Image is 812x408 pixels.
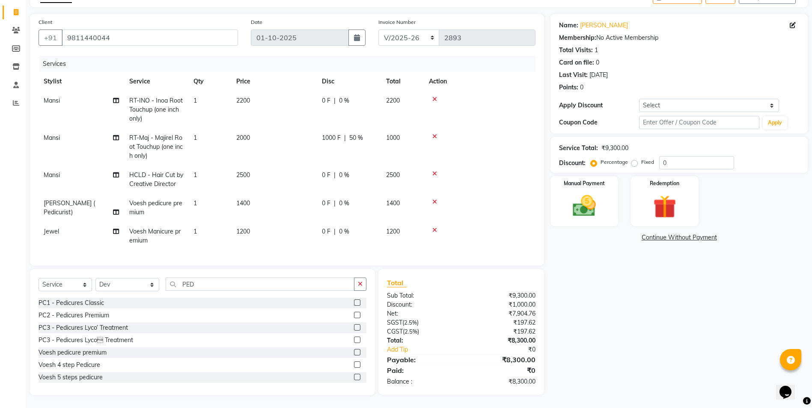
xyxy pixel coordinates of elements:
div: Discount: [381,300,461,309]
span: Total [387,278,407,287]
div: Membership: [559,33,596,42]
div: Name: [559,21,578,30]
div: ₹1,000.00 [461,300,542,309]
img: _gift.svg [646,192,684,221]
div: ₹9,300.00 [601,144,628,153]
div: Voesh 5 steps pedicure [39,373,103,382]
div: [DATE] [589,71,608,80]
th: Service [124,72,188,91]
input: Search by Name/Mobile/Email/Code [62,30,238,46]
input: Enter Offer / Coupon Code [639,116,759,129]
span: Mansi [44,134,60,142]
a: Add Tip [381,345,475,354]
span: 0 F [322,171,330,180]
span: CGST [387,328,403,335]
span: 50 % [349,133,363,142]
div: PC3 - Pedicures Lyco Treatment [39,336,133,345]
span: 0 % [339,227,349,236]
div: ₹197.62 [461,327,542,336]
label: Redemption [650,180,679,187]
span: RT-INO - Inoa Root Touchup (one inch only) [129,97,183,122]
div: ₹9,300.00 [461,291,542,300]
div: ₹0 [475,345,542,354]
div: Points: [559,83,578,92]
span: 2200 [386,97,400,104]
span: 2500 [386,171,400,179]
span: Voesh Manicure premium [129,228,181,244]
span: RT-Maj - Majirel Root Touchup (one inch only) [129,134,183,160]
th: Action [424,72,535,91]
div: Coupon Code [559,118,639,127]
iframe: chat widget [776,374,803,399]
div: Service Total: [559,144,598,153]
span: 1000 [386,134,400,142]
div: PC1 - Pedicures Classic [39,299,104,307]
span: | [334,171,336,180]
div: Balance : [381,377,461,386]
div: Payable: [381,355,461,365]
span: 0 % [339,96,349,105]
span: 1400 [386,199,400,207]
div: PC2 - Pedicures Premium [39,311,109,320]
span: 2.5% [404,319,417,326]
div: Card on file: [559,58,594,67]
div: 0 [580,83,583,92]
span: 0 F [322,227,330,236]
label: Date [251,18,262,26]
span: 1 [193,199,197,207]
span: 1200 [386,228,400,235]
div: ₹8,300.00 [461,377,542,386]
span: 1000 F [322,133,341,142]
div: Sub Total: [381,291,461,300]
div: ₹8,300.00 [461,355,542,365]
div: 1 [595,46,598,55]
div: ₹197.62 [461,318,542,327]
span: 0 % [339,171,349,180]
div: ( ) [381,318,461,327]
div: ₹7,904.76 [461,309,542,318]
span: 1 [193,228,197,235]
input: Search or Scan [166,278,354,291]
th: Price [231,72,317,91]
div: 0 [596,58,599,67]
span: 2000 [236,134,250,142]
div: ₹0 [461,365,542,375]
div: Paid: [381,365,461,375]
th: Stylist [39,72,124,91]
div: PC3 - Pedicures Lyco’ Treatment [39,323,128,332]
span: 2200 [236,97,250,104]
label: Percentage [601,158,628,166]
th: Qty [188,72,231,91]
span: 1 [193,97,197,104]
div: Services [39,56,542,72]
button: Apply [763,116,787,129]
span: HCLD - Hair Cut by Creative Director [129,171,183,188]
span: 2.5% [405,328,417,335]
div: ( ) [381,327,461,336]
span: Voesh pedicure premium [129,199,182,216]
span: 1200 [236,228,250,235]
div: Voesh 4 step Pedicure [39,361,100,370]
th: Disc [317,72,381,91]
a: Continue Without Payment [552,233,806,242]
div: Total: [381,336,461,345]
div: ₹8,300.00 [461,336,542,345]
th: Total [381,72,424,91]
span: 2500 [236,171,250,179]
a: [PERSON_NAME] [580,21,628,30]
span: Mansi [44,171,60,179]
img: _cash.svg [565,192,603,219]
span: SGST [387,319,402,326]
span: | [334,199,336,208]
span: 0 F [322,96,330,105]
label: Client [39,18,52,26]
span: 0 F [322,199,330,208]
div: Voesh pedicure premium [39,348,107,357]
span: 1 [193,134,197,142]
span: 1 [193,171,197,179]
label: Invoice Number [378,18,416,26]
span: Mansi [44,97,60,104]
span: | [344,133,346,142]
span: | [334,96,336,105]
span: | [334,227,336,236]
